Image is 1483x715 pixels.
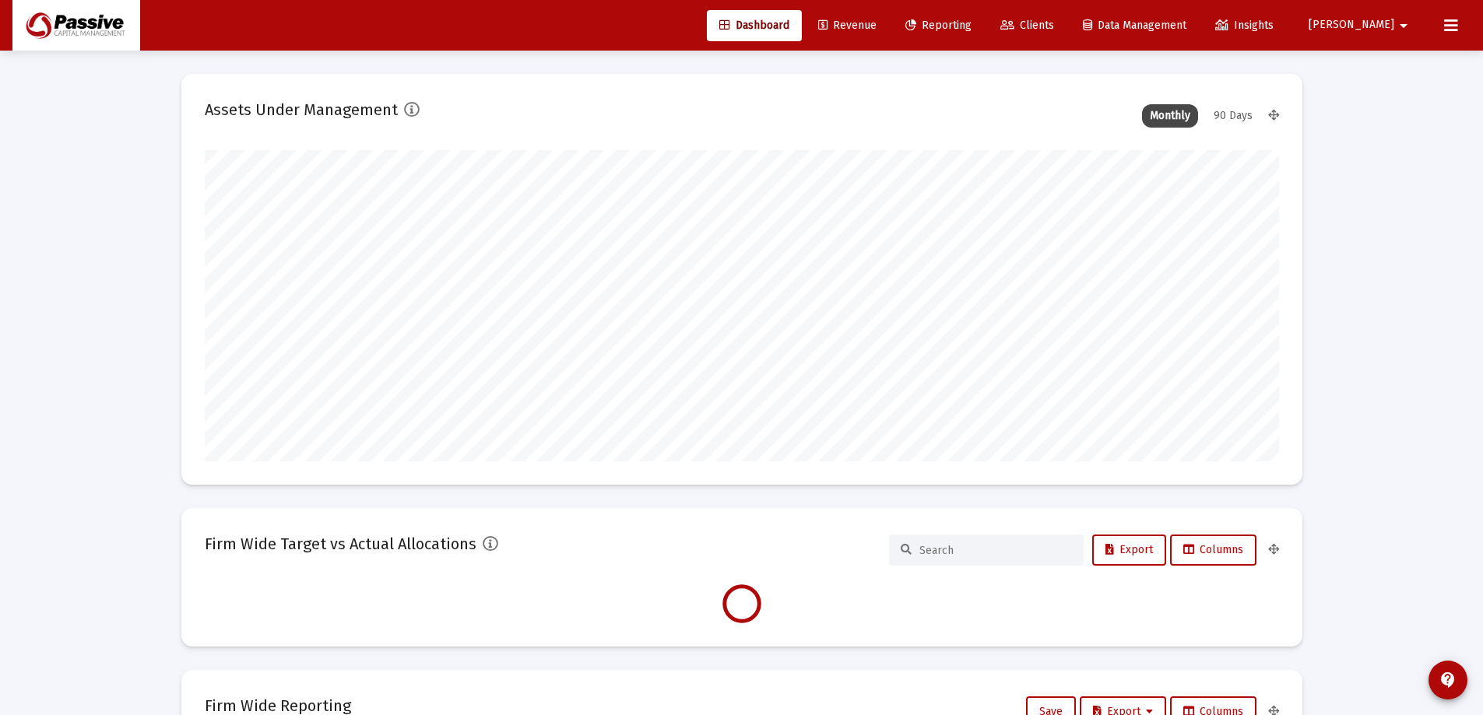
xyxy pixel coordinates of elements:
[707,10,802,41] a: Dashboard
[893,10,984,41] a: Reporting
[1394,10,1413,41] mat-icon: arrow_drop_down
[1142,104,1198,128] div: Monthly
[1183,543,1243,556] span: Columns
[719,19,789,32] span: Dashboard
[1439,671,1457,689] mat-icon: contact_support
[818,19,877,32] span: Revenue
[1083,19,1186,32] span: Data Management
[1170,534,1256,566] button: Columns
[988,10,1067,41] a: Clients
[1000,19,1054,32] span: Clients
[1290,9,1432,40] button: [PERSON_NAME]
[205,531,476,556] h2: Firm Wide Target vs Actual Allocations
[24,10,128,41] img: Dashboard
[1070,10,1199,41] a: Data Management
[1206,104,1260,128] div: 90 Days
[1105,543,1153,556] span: Export
[1203,10,1286,41] a: Insights
[806,10,889,41] a: Revenue
[905,19,972,32] span: Reporting
[919,544,1072,557] input: Search
[1215,19,1274,32] span: Insights
[1309,19,1394,32] span: [PERSON_NAME]
[205,97,398,122] h2: Assets Under Management
[1092,534,1166,566] button: Export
